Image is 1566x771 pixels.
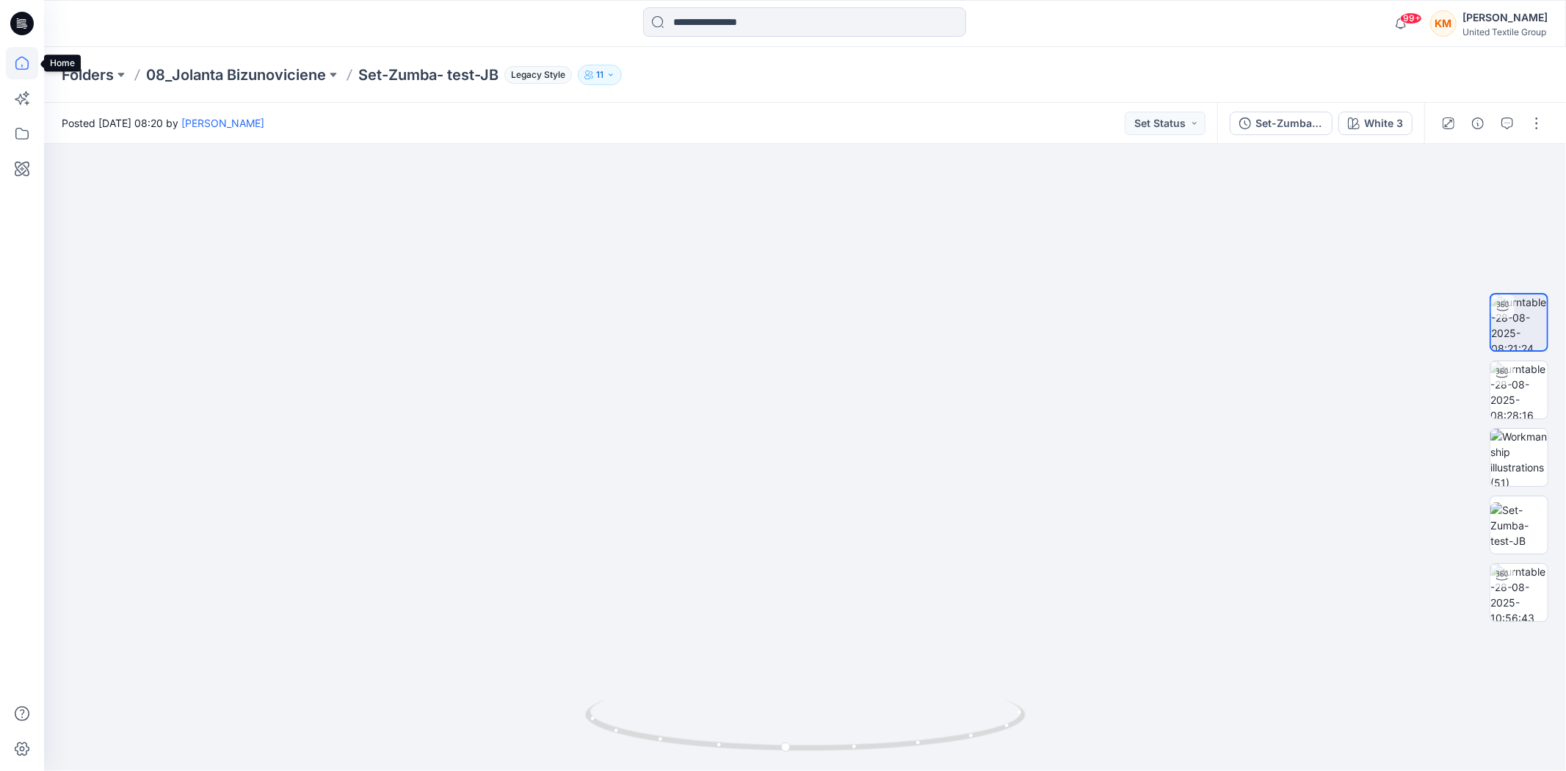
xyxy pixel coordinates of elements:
[499,65,572,85] button: Legacy Style
[1490,564,1548,621] img: turntable-28-08-2025-10:56:43
[1490,502,1548,549] img: Set-Zumba-test-JB
[1255,115,1323,131] div: Set-Zumba- test-JB
[1490,361,1548,419] img: turntable-28-08-2025-08:28:16
[1462,26,1548,37] div: United Textile Group
[1230,112,1333,135] button: Set-Zumba- test-JB
[1490,429,1548,486] img: Workmanship illustrations (51)
[62,115,264,131] span: Posted [DATE] 08:20 by
[1462,9,1548,26] div: [PERSON_NAME]
[1400,12,1422,24] span: 99+
[146,65,326,85] a: 08_Jolanta Bizunoviciene
[1430,10,1457,37] div: KM
[358,65,499,85] p: Set-Zumba- test-JB
[578,65,622,85] button: 11
[181,117,264,129] a: [PERSON_NAME]
[1466,112,1490,135] button: Details
[504,66,572,84] span: Legacy Style
[1491,294,1547,350] img: turntable-28-08-2025-08:21:24
[1364,115,1403,131] div: White 3
[62,65,114,85] a: Folders
[596,67,603,83] p: 11
[1338,112,1413,135] button: White 3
